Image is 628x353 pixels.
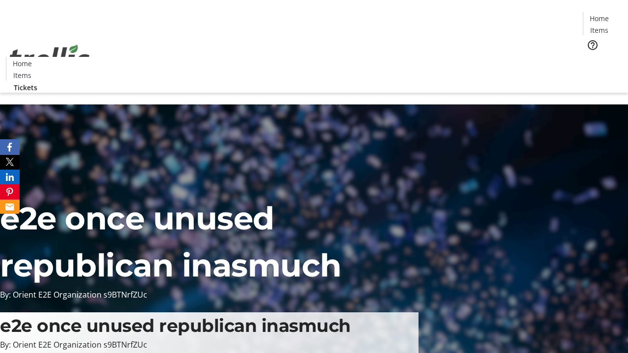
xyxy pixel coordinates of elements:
span: Tickets [14,82,37,93]
a: Tickets [583,57,622,67]
span: Home [13,58,32,69]
a: Home [6,58,38,69]
span: Items [13,70,31,80]
span: Items [590,25,608,35]
a: Tickets [6,82,45,93]
span: Home [590,13,609,24]
a: Home [583,13,615,24]
img: Orient E2E Organization s9BTNrfZUc's Logo [6,34,93,83]
button: Help [583,35,602,55]
span: Tickets [591,57,614,67]
a: Items [6,70,38,80]
a: Items [583,25,615,35]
